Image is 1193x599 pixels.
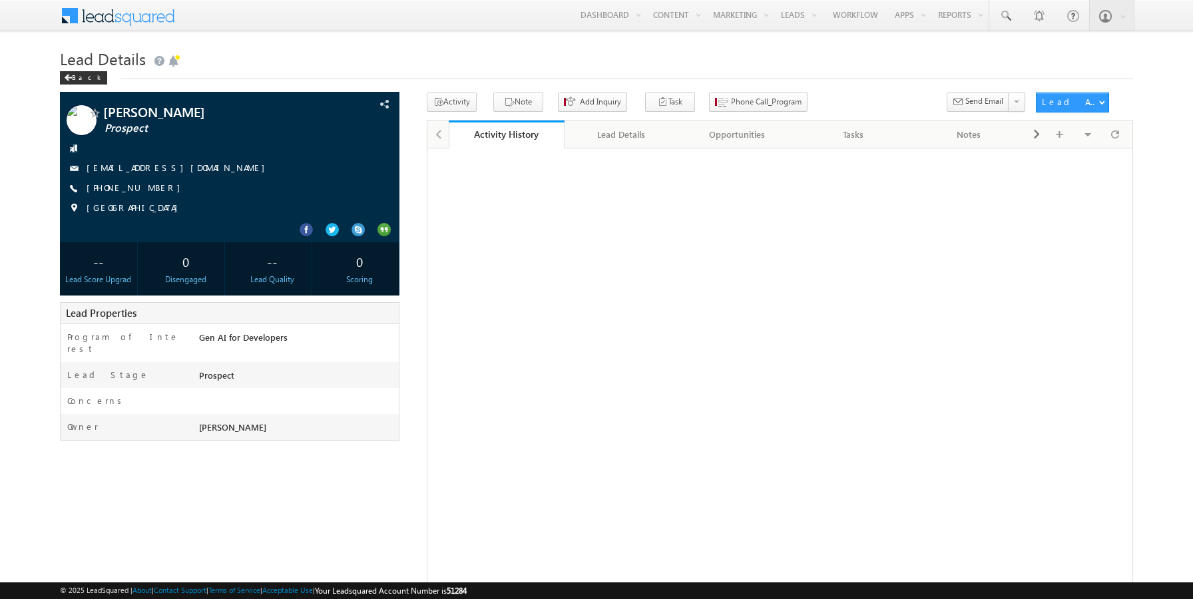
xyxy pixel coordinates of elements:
[66,306,136,319] span: Lead Properties
[680,120,796,148] a: Opportunities
[60,48,146,69] span: Lead Details
[731,96,802,108] span: Phone Call_Program
[645,93,695,112] button: Task
[60,71,107,85] div: Back
[196,331,399,349] div: Gen AI for Developers
[67,395,126,407] label: Concerns
[67,105,97,140] img: Profile photo
[575,126,668,142] div: Lead Details
[237,249,308,274] div: --
[449,120,565,148] a: Activity History
[67,421,99,433] label: Owner
[1042,96,1098,108] div: Lead Actions
[87,202,184,215] span: [GEOGRAPHIC_DATA]
[947,93,1009,112] button: Send Email
[709,93,808,112] button: Phone Call_Program
[911,120,1027,148] a: Notes
[103,105,316,118] span: [PERSON_NAME]
[447,586,467,596] span: 51284
[558,93,627,112] button: Add Inquiry
[87,182,187,195] span: [PHONE_NUMBER]
[1036,93,1109,112] button: Lead Actions
[796,120,911,148] a: Tasks
[132,586,152,594] a: About
[154,586,206,594] a: Contact Support
[199,421,266,433] span: [PERSON_NAME]
[324,249,395,274] div: 0
[965,95,1003,107] span: Send Email
[493,93,543,112] button: Note
[60,584,467,597] span: © 2025 LeadSquared | | | | |
[63,274,134,286] div: Lead Score Upgrad
[67,369,149,381] label: Lead Stage
[565,120,680,148] a: Lead Details
[324,274,395,286] div: Scoring
[459,128,555,140] div: Activity History
[60,71,114,82] a: Back
[262,586,313,594] a: Acceptable Use
[315,586,467,596] span: Your Leadsquared Account Number is
[580,96,621,108] span: Add Inquiry
[150,274,221,286] div: Disengaged
[105,122,317,135] span: Prospect
[922,126,1015,142] div: Notes
[427,93,477,112] button: Activity
[150,249,221,274] div: 0
[237,274,308,286] div: Lead Quality
[196,369,399,387] div: Prospect
[63,249,134,274] div: --
[208,586,260,594] a: Terms of Service
[690,126,784,142] div: Opportunities
[87,162,272,173] a: [EMAIL_ADDRESS][DOMAIN_NAME]
[67,331,183,355] label: Program of Interest
[806,126,899,142] div: Tasks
